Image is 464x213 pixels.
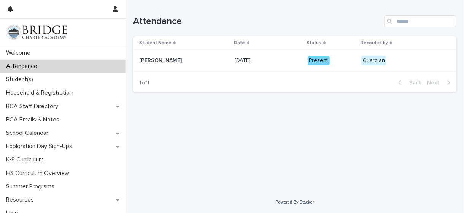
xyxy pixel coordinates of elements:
p: Date [234,39,245,47]
p: HS Curriculum Overview [3,170,75,177]
a: Powered By Stacker [275,200,314,204]
p: 1 of 1 [133,74,156,92]
p: BCA Staff Directory [3,103,64,110]
p: [PERSON_NAME] [139,56,183,64]
p: Attendance [3,63,43,70]
button: Next [424,79,456,86]
p: Recorded by [361,39,388,47]
img: V1C1m3IdTEidaUdm9Hs0 [6,25,67,40]
span: Back [405,80,421,85]
p: Household & Registration [3,89,79,96]
p: BCA Emails & Notes [3,116,65,123]
p: Resources [3,196,40,204]
tr: [PERSON_NAME][PERSON_NAME] [DATE][DATE] PresentGuardian [133,50,456,72]
button: Back [392,79,424,86]
p: Exploration Day Sign-Ups [3,143,78,150]
p: [DATE] [235,56,253,64]
p: Summer Programs [3,183,60,190]
h1: Attendance [133,16,381,27]
input: Search [384,15,456,27]
div: Present [308,56,330,65]
div: Guardian [361,56,386,65]
p: Status [307,39,321,47]
p: Student(s) [3,76,39,83]
span: Next [427,80,444,85]
p: K-8 Curriculum [3,156,50,163]
p: Welcome [3,49,37,57]
p: Student Name [139,39,172,47]
p: School Calendar [3,129,54,137]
